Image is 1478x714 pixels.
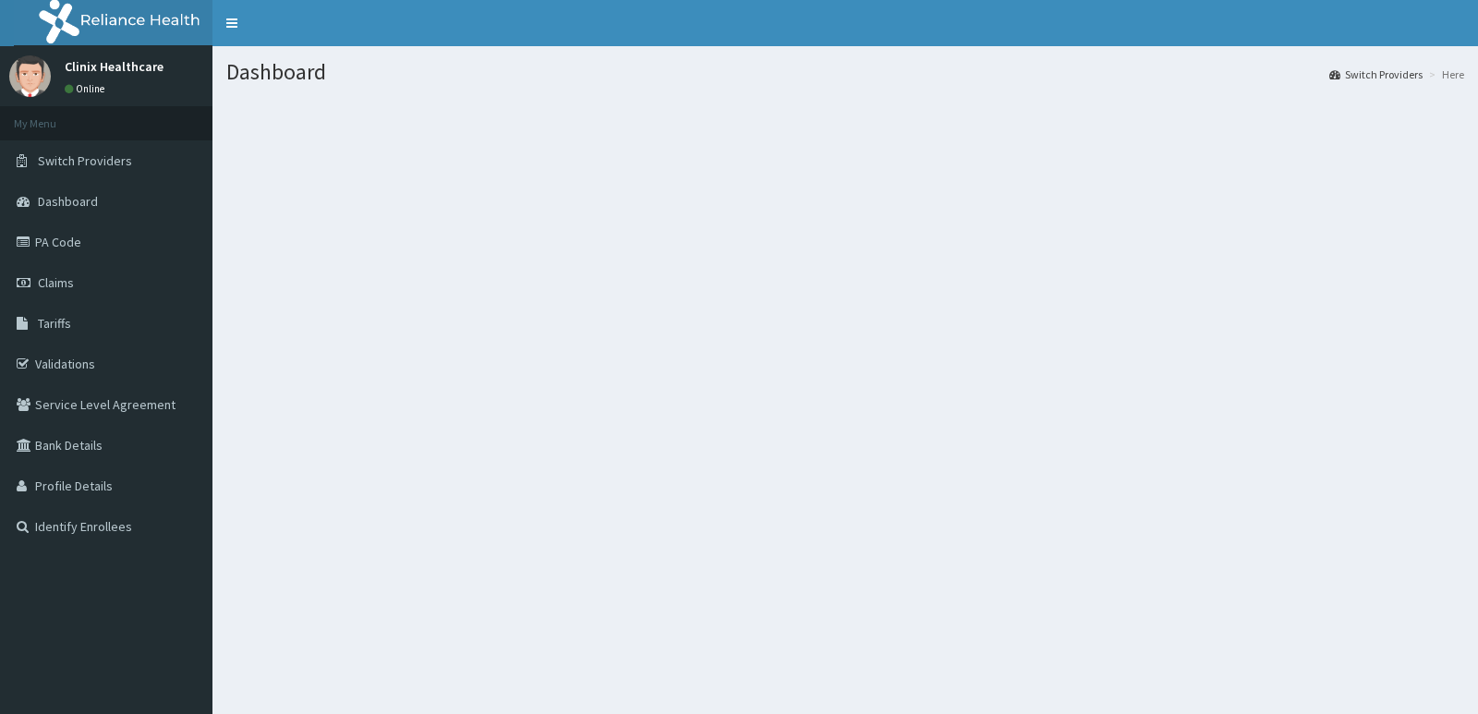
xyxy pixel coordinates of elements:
[38,315,71,332] span: Tariffs
[38,193,98,210] span: Dashboard
[65,60,164,73] p: Clinix Healthcare
[38,274,74,291] span: Claims
[1424,67,1464,82] li: Here
[1329,67,1423,82] a: Switch Providers
[65,82,109,95] a: Online
[38,152,132,169] span: Switch Providers
[9,55,51,97] img: User Image
[226,60,1464,84] h1: Dashboard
